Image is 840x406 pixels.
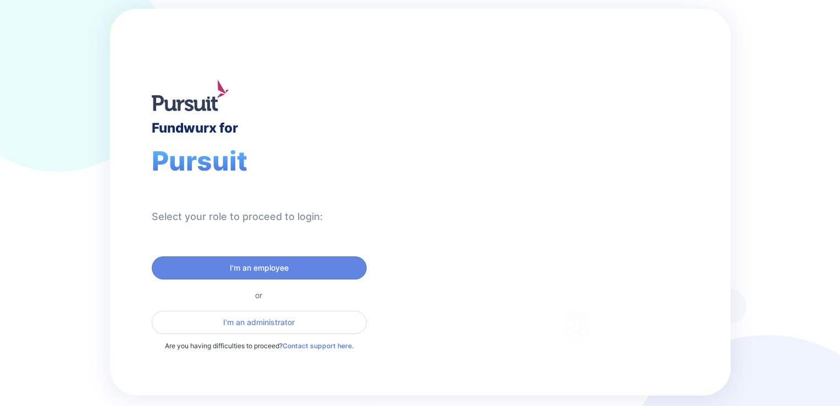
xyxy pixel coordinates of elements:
button: I'm an administrator [152,311,367,334]
div: Welcome to [483,155,569,165]
img: logo.jpg [152,80,229,111]
span: I'm an employee [230,262,289,273]
button: I'm an employee [152,256,367,279]
a: Contact support here. [283,342,353,350]
span: Pursuit [152,145,247,177]
span: I'm an administrator [223,317,295,328]
div: Select your role to proceed to login: [152,210,323,223]
p: Are you having difficulties to proceed? [152,341,367,352]
div: Fundwurx for [152,120,238,136]
div: Thank you for choosing Fundwurx as your partner in driving positive social impact! [483,218,671,249]
div: or [152,290,367,300]
div: Fundwurx [483,169,609,196]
